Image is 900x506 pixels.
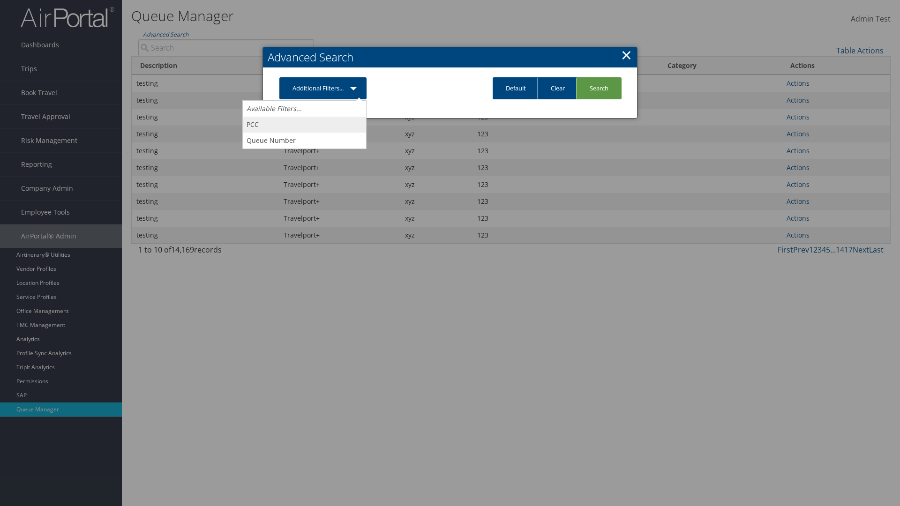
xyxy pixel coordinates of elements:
[247,104,302,113] i: Available Filters...
[279,77,367,99] a: Additional Filters...
[576,77,622,99] a: Search
[243,133,366,149] a: Queue Number
[493,77,539,99] a: Default
[263,47,637,67] h2: Advanced Search
[621,45,632,64] a: Close
[243,117,366,133] a: PCC
[537,77,578,99] a: Clear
